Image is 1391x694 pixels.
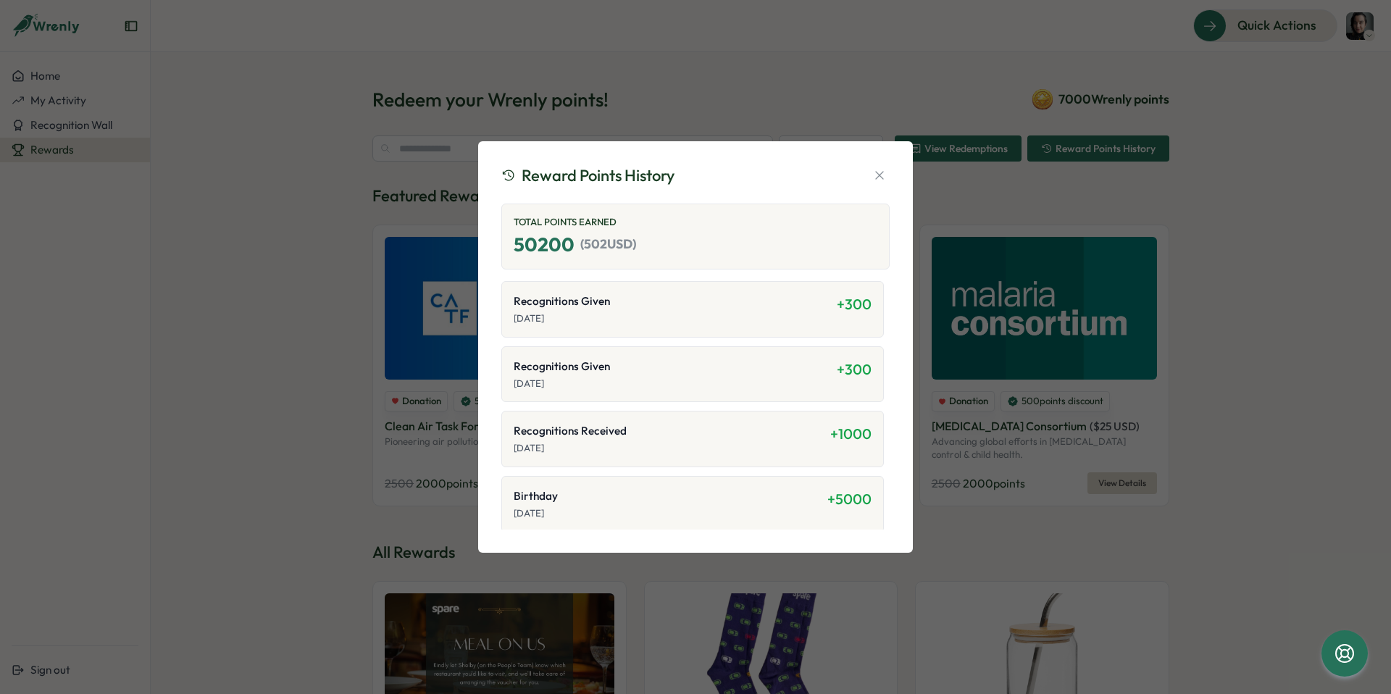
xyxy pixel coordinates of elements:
[514,359,610,375] span: Recognitions Given
[514,442,830,455] p: [DATE]
[837,360,872,378] span: + 300
[514,312,837,325] p: [DATE]
[830,425,872,443] span: + 1000
[514,377,837,390] p: [DATE]
[514,423,627,439] span: Recognitions Received
[514,293,610,309] span: Recognitions Given
[827,490,872,508] span: + 5000
[514,488,558,504] span: Birthday
[501,164,674,187] div: Reward Points History
[514,507,827,520] p: [DATE]
[514,232,877,257] p: 50200
[837,295,872,313] span: + 300
[514,216,877,229] p: Total Points Earned
[580,235,636,254] span: ( 502 USD)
